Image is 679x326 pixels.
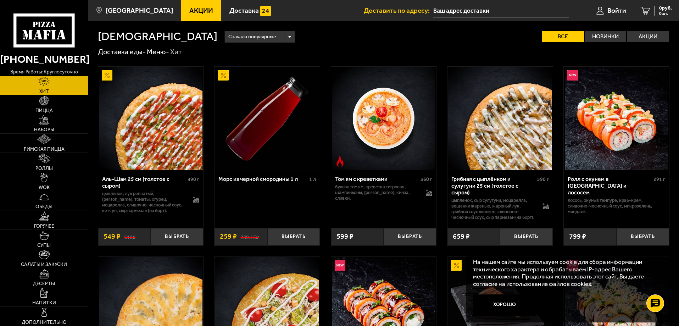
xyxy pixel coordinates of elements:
span: Супы [37,243,51,248]
span: Римская пицца [24,147,65,152]
span: Роллы [35,166,53,171]
button: Выбрать [267,228,320,245]
span: 1 л [309,176,316,182]
img: Грибная с цыплёнком и сулугуни 25 см (толстое с сыром) [448,67,552,170]
span: 549 ₽ [104,233,121,240]
s: 618 ₽ [124,233,135,240]
a: АкционныйАль-Шам 25 см (толстое с сыром) [98,67,204,170]
label: Новинки [585,31,627,42]
span: Обеды [35,204,52,209]
div: Морс из черной смородины 1 л [218,176,307,182]
a: Грибная с цыплёнком и сулугуни 25 см (толстое с сыром) [447,67,553,170]
button: Выбрать [617,228,669,245]
p: На нашем сайте мы используем cookie для сбора информации технического характера и обрабатываем IP... [473,258,658,288]
input: Ваш адрес доставки [433,4,569,17]
span: 799 ₽ [569,233,586,240]
span: Наборы [34,127,54,132]
img: Ролл с окунем в темпуре и лососем [565,67,668,170]
img: Новинка [335,260,345,271]
span: 0 шт. [659,11,672,16]
span: Горячее [34,224,54,229]
a: АкционныйМорс из черной смородины 1 л [215,67,320,170]
label: Все [542,31,584,42]
span: Доставить по адресу: [364,7,433,14]
img: Морс из черной смородины 1 л [215,67,319,170]
div: Том ям с креветками [335,176,419,182]
span: Напитки [32,300,56,305]
h1: [DEMOGRAPHIC_DATA] [98,31,217,42]
span: Дополнительно [22,320,67,325]
span: 490 г [188,176,199,182]
span: Доставка [229,7,259,14]
p: бульон том ям, креветка тигровая, шампиньоны, [PERSON_NAME], кинза, сливки. [335,184,419,201]
img: 15daf4d41897b9f0e9f617042186c801.svg [260,6,271,16]
div: Грибная с цыплёнком и сулугуни 25 см (толстое с сыром) [451,176,535,196]
span: Пицца [35,108,53,113]
img: Новинка [567,70,578,81]
a: Острое блюдоТом ям с креветками [331,67,436,170]
span: 0 руб. [659,6,672,11]
span: 291 г [653,176,665,182]
button: Выбрать [384,228,436,245]
span: 259 ₽ [220,233,237,240]
div: Аль-Шам 25 см (толстое с сыром) [102,176,186,189]
button: Хорошо [473,294,537,316]
img: Аль-Шам 25 см (толстое с сыром) [99,67,202,170]
span: Войти [607,7,626,14]
img: Том ям с креветками [332,67,435,170]
span: Хит [39,89,49,94]
img: Акционный [218,70,229,81]
span: WOK [39,185,50,190]
p: лосось, окунь в темпуре, краб-крем, сливочно-чесночный соус, микрозелень, миндаль. [568,198,665,215]
a: НовинкаРолл с окунем в темпуре и лососем [564,67,669,170]
span: 599 ₽ [336,233,354,240]
label: Акции [627,31,669,42]
div: Хит [170,48,182,57]
p: цыпленок, сыр сулугуни, моцарелла, вешенки жареные, жареный лук, грибной соус Жюльен, сливочно-че... [451,198,535,220]
p: цыпленок, лук репчатый, [PERSON_NAME], томаты, огурец, моцарелла, сливочно-чесночный соус, кетчуп... [102,191,186,214]
button: Выбрать [151,228,203,245]
img: Острое блюдо [335,156,345,167]
span: Салаты и закуски [21,262,67,267]
s: 289.15 ₽ [240,233,259,240]
button: Выбрать [500,228,552,245]
a: Доставка еды- [98,48,146,56]
span: 590 г [537,176,549,182]
img: Акционный [102,70,112,81]
span: Акции [189,7,213,14]
div: Ролл с окунем в [GEOGRAPHIC_DATA] и лососем [568,176,652,196]
span: 659 ₽ [453,233,470,240]
span: Десерты [33,281,55,286]
span: 360 г [421,176,432,182]
img: Акционный [451,260,462,271]
a: Меню- [147,48,169,56]
span: Сначала популярные [228,30,276,44]
span: [GEOGRAPHIC_DATA] [106,7,173,14]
